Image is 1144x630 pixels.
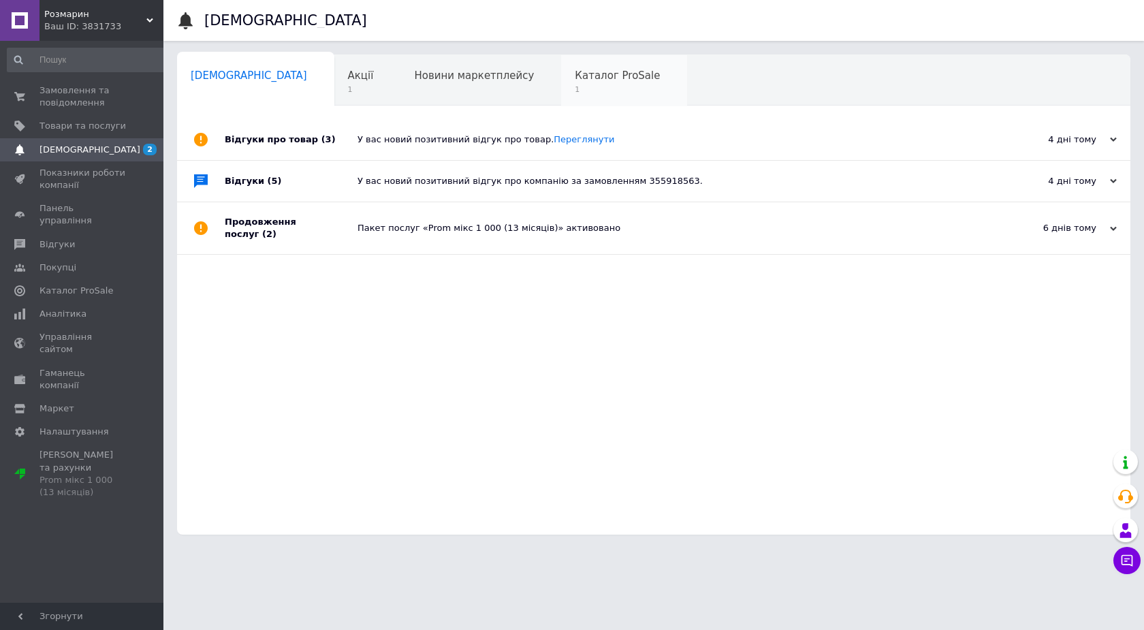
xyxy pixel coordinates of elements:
[44,20,163,33] div: Ваш ID: 3831733
[39,202,126,227] span: Панель управління
[357,133,981,146] div: У вас новий позитивний відгук про товар.
[348,69,374,82] span: Акції
[225,161,357,202] div: Відгуки
[414,69,534,82] span: Новини маркетплейсу
[981,175,1117,187] div: 4 дні тому
[7,48,168,72] input: Пошук
[44,8,146,20] span: Розмарин
[357,222,981,234] div: Пакет послуг «Prom мікс 1 000 (13 місяців)» активовано
[39,449,126,499] span: [PERSON_NAME] та рахунки
[262,229,276,239] span: (2)
[1113,547,1141,574] button: Чат з покупцем
[321,134,336,144] span: (3)
[225,119,357,160] div: Відгуки про товар
[554,134,614,144] a: Переглянути
[39,238,75,251] span: Відгуки
[981,222,1117,234] div: 6 днів тому
[39,167,126,191] span: Показники роботи компанії
[981,133,1117,146] div: 4 дні тому
[39,262,76,274] span: Покупці
[143,144,157,155] span: 2
[575,84,660,95] span: 1
[39,84,126,109] span: Замовлення та повідомлення
[268,176,282,186] span: (5)
[39,285,113,297] span: Каталог ProSale
[191,69,307,82] span: [DEMOGRAPHIC_DATA]
[39,403,74,415] span: Маркет
[39,120,126,132] span: Товари та послуги
[225,202,357,254] div: Продовження послуг
[39,144,140,156] span: [DEMOGRAPHIC_DATA]
[39,367,126,392] span: Гаманець компанії
[39,308,86,320] span: Аналітика
[575,69,660,82] span: Каталог ProSale
[39,331,126,356] span: Управління сайтом
[204,12,367,29] h1: [DEMOGRAPHIC_DATA]
[348,84,374,95] span: 1
[39,474,126,499] div: Prom мікс 1 000 (13 місяців)
[357,175,981,187] div: У вас новий позитивний відгук про компанію за замовленням 355918563.
[39,426,109,438] span: Налаштування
